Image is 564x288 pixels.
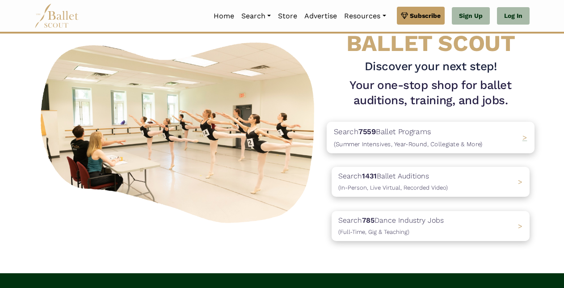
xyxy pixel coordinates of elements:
[332,78,530,108] h1: Your one-stop shop for ballet auditions, training, and jobs.
[274,7,301,25] a: Store
[338,215,444,237] p: Search Dance Industry Jobs
[332,59,530,74] h3: Discover your next step!
[497,7,530,25] a: Log In
[401,11,408,21] img: gem.svg
[210,7,238,25] a: Home
[358,127,376,136] b: 7559
[338,229,409,235] span: (Full-Time, Gig & Teaching)
[341,7,389,25] a: Resources
[334,125,483,149] p: Search Ballet Programs
[518,178,522,186] span: >
[238,7,274,25] a: Search
[338,170,448,193] p: Search Ballet Auditions
[452,7,490,25] a: Sign Up
[301,7,341,25] a: Advertise
[34,34,324,228] img: A group of ballerinas talking to each other in a ballet studio
[522,133,527,142] span: >
[332,123,530,152] a: Search7559Ballet Programs(Summer Intensives, Year-Round, Collegiate & More)>
[334,140,483,148] span: (Summer Intensives, Year-Round, Collegiate & More)
[362,216,375,224] b: 785
[332,211,530,241] a: Search785Dance Industry Jobs(Full-Time, Gig & Teaching) >
[332,7,530,55] h4: BALLET SCOUT
[362,172,377,180] b: 1431
[397,7,445,25] a: Subscribe
[518,222,522,230] span: >
[332,167,530,197] a: Search1431Ballet Auditions(In-Person, Live Virtual, Recorded Video) >
[338,184,448,191] span: (In-Person, Live Virtual, Recorded Video)
[410,11,441,21] span: Subscribe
